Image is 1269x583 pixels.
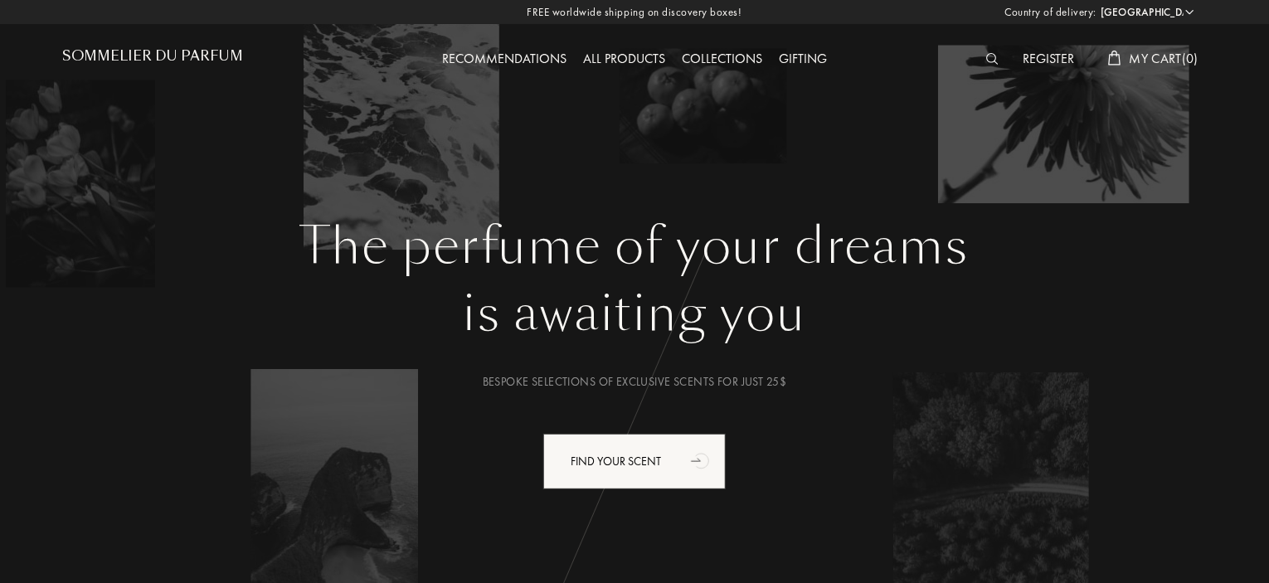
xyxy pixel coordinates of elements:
[685,444,718,477] div: animation
[434,50,575,67] a: Recommendations
[1108,51,1121,66] img: cart_white.svg
[771,50,835,67] a: Gifting
[673,50,771,67] a: Collections
[575,49,673,70] div: All products
[771,49,835,70] div: Gifting
[75,373,1194,391] div: Bespoke selections of exclusive scents for just 25$
[75,216,1194,276] h1: The perfume of your dreams
[531,434,738,489] a: Find your scentanimation
[75,276,1194,351] div: is awaiting you
[575,50,673,67] a: All products
[673,49,771,70] div: Collections
[1130,50,1198,67] span: My Cart ( 0 )
[434,49,575,70] div: Recommendations
[543,434,726,489] div: Find your scent
[62,48,243,64] h1: Sommelier du Parfum
[986,53,999,65] img: search_icn_white.svg
[1015,49,1083,70] div: Register
[1015,50,1083,67] a: Register
[1005,4,1096,21] span: Country of delivery:
[62,48,243,70] a: Sommelier du Parfum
